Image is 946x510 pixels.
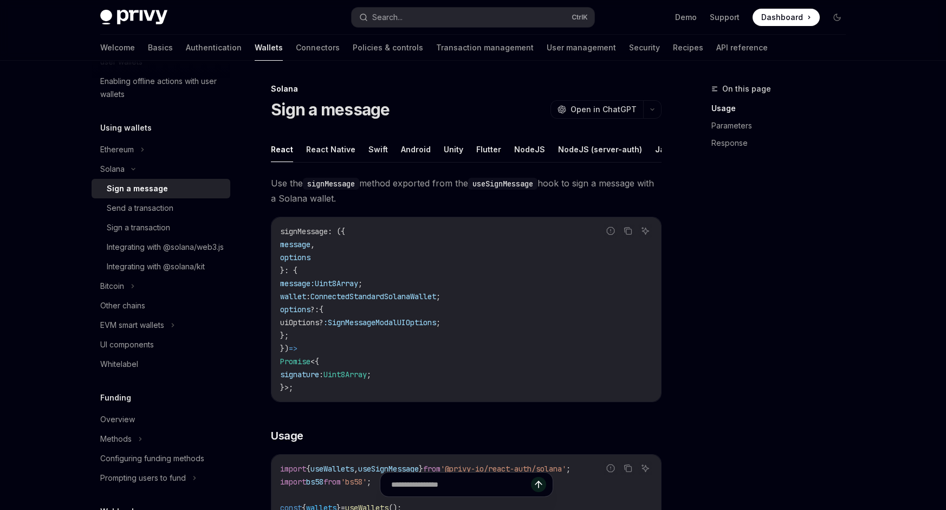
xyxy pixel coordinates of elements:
h5: Using wallets [100,121,152,134]
a: Recipes [673,35,703,61]
a: Transaction management [436,35,534,61]
a: Parameters [711,117,854,134]
div: Sign a message [107,182,168,195]
div: Other chains [100,299,145,312]
span: }>; [280,383,293,392]
div: Prompting users to fund [100,472,186,485]
a: Basics [148,35,173,61]
span: : [319,370,323,379]
span: }) [280,344,289,353]
div: Solana [100,163,125,176]
button: Search...CtrlK [352,8,594,27]
a: Sign a transaction [92,218,230,237]
div: Search... [372,11,403,24]
div: Integrating with @solana/kit [107,260,205,273]
div: Send a transaction [107,202,173,215]
span: Usage [271,428,303,443]
span: Uint8Array [315,279,358,288]
span: uiOptions? [280,318,323,327]
a: Response [711,134,854,152]
span: Dashboard [761,12,803,23]
div: Sign a transaction [107,221,170,234]
button: Report incorrect code [604,224,618,238]
button: Unity [444,137,463,162]
h5: Funding [100,391,131,404]
div: UI components [100,338,154,351]
span: useWallets [310,464,354,474]
a: User management [547,35,616,61]
span: Open in ChatGPT [571,104,637,115]
button: Open in ChatGPT [550,100,643,119]
a: Integrating with @solana/kit [92,257,230,276]
div: Bitcoin [100,280,124,293]
span: , [354,464,358,474]
span: }; [280,331,289,340]
a: Integrating with @solana/web3.js [92,237,230,257]
button: Ask AI [638,461,652,475]
button: Send message [531,477,546,492]
a: Demo [675,12,697,23]
span: '@privy-io/react-auth/solana' [440,464,566,474]
code: signMessage [303,178,359,190]
button: Copy the contents from the code block [621,224,635,238]
span: ; [436,292,440,301]
img: dark logo [100,10,167,25]
a: Support [710,12,740,23]
span: On this page [722,82,771,95]
span: } [419,464,423,474]
span: options [280,305,310,314]
button: Copy the contents from the code block [621,461,635,475]
a: Connectors [296,35,340,61]
span: => [289,344,297,353]
span: { [306,464,310,474]
div: Overview [100,413,135,426]
div: Enabling offline actions with user wallets [100,75,224,101]
span: ; [367,370,371,379]
div: EVM smart wallets [100,319,164,332]
a: Wallets [255,35,283,61]
span: signature [280,370,319,379]
span: <{ [310,357,319,366]
span: : [323,318,328,327]
button: Java [655,137,674,162]
span: { [319,305,323,314]
span: ?: [310,305,319,314]
div: Methods [100,432,132,446]
a: Policies & controls [353,35,423,61]
div: Ethereum [100,143,134,156]
a: Sign a message [92,179,230,198]
a: Security [629,35,660,61]
span: }: { [280,266,297,275]
button: Report incorrect code [604,461,618,475]
span: useSignMessage [358,464,419,474]
span: , [310,240,315,249]
a: Configuring funding methods [92,449,230,468]
code: useSignMessage [468,178,537,190]
span: ; [358,279,362,288]
a: Whitelabel [92,354,230,374]
span: message: [280,279,315,288]
span: options [280,253,310,262]
a: Welcome [100,35,135,61]
button: Swift [368,137,388,162]
button: Android [401,137,431,162]
span: Use the method exported from the hook to sign a message with a Solana wallet. [271,176,662,206]
div: Whitelabel [100,358,138,371]
button: React Native [306,137,355,162]
span: message [280,240,310,249]
a: Overview [92,410,230,429]
span: import [280,464,306,474]
a: Authentication [186,35,242,61]
div: Solana [271,83,662,94]
button: NodeJS (server-auth) [558,137,642,162]
button: React [271,137,293,162]
a: Other chains [92,296,230,315]
span: Uint8Array [323,370,367,379]
span: Ctrl K [572,13,588,22]
span: : ({ [328,227,345,236]
a: UI components [92,335,230,354]
span: wallet [280,292,306,301]
span: : [306,292,310,301]
button: Toggle dark mode [828,9,846,26]
span: SignMessageModalUIOptions [328,318,436,327]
